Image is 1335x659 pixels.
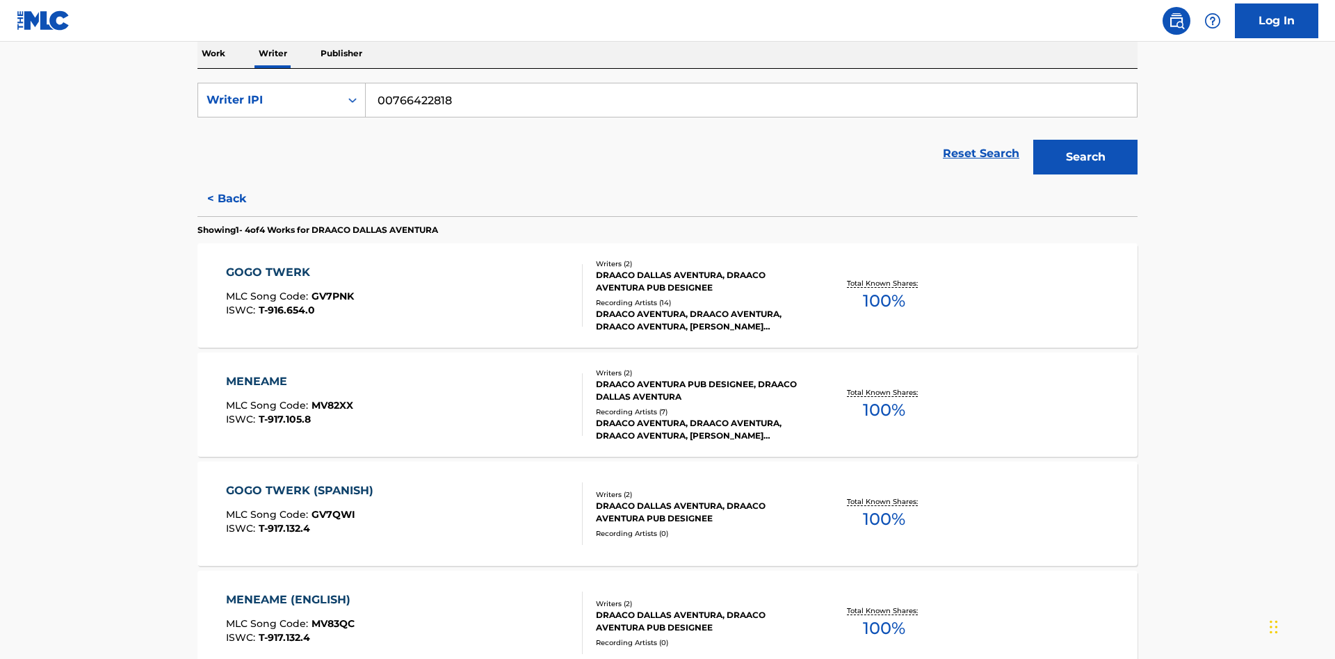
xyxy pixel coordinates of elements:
div: Recording Artists ( 7 ) [596,407,806,417]
span: T-917.132.4 [259,522,310,535]
a: GOGO TWERKMLC Song Code:GV7PNKISWC:T-916.654.0Writers (2)DRAACO DALLAS AVENTURA, DRAACO AVENTURA ... [197,243,1138,348]
div: Recording Artists ( 14 ) [596,298,806,308]
span: ISWC : [226,304,259,316]
div: Writer IPI [207,92,332,108]
span: MLC Song Code : [226,290,311,302]
p: Publisher [316,39,366,68]
span: MLC Song Code : [226,617,311,630]
div: Writers ( 2 ) [596,368,806,378]
span: GV7PNK [311,290,354,302]
a: Reset Search [936,138,1026,169]
div: MENEAME [226,373,353,390]
div: Recording Artists ( 0 ) [596,528,806,539]
span: 100 % [863,398,905,423]
span: T-916.654.0 [259,304,315,316]
div: DRAACO AVENTURA PUB DESIGNEE, DRAACO DALLAS AVENTURA [596,378,806,403]
span: 100 % [863,616,905,641]
a: GOGO TWERK (SPANISH)MLC Song Code:GV7QWIISWC:T-917.132.4Writers (2)DRAACO DALLAS AVENTURA, DRAACO... [197,462,1138,566]
div: DRAACO DALLAS AVENTURA, DRAACO AVENTURA PUB DESIGNEE [596,269,806,294]
p: Total Known Shares: [847,278,921,288]
span: T-917.105.8 [259,413,311,425]
span: GV7QWI [311,508,355,521]
p: Total Known Shares: [847,387,921,398]
button: < Back [197,181,281,216]
form: Search Form [197,83,1138,181]
img: help [1204,13,1221,29]
span: ISWC : [226,522,259,535]
span: MV83QC [311,617,355,630]
img: MLC Logo [17,10,70,31]
a: Log In [1235,3,1318,38]
div: DRAACO DALLAS AVENTURA, DRAACO AVENTURA PUB DESIGNEE [596,609,806,634]
span: ISWC : [226,413,259,425]
div: Writers ( 2 ) [596,599,806,609]
div: MENEAME (ENGLISH) [226,592,357,608]
button: Search [1033,140,1138,174]
span: 100 % [863,288,905,314]
div: GOGO TWERK (SPANISH) [226,482,380,499]
div: DRAACO DALLAS AVENTURA, DRAACO AVENTURA PUB DESIGNEE [596,500,806,525]
a: Public Search [1163,7,1190,35]
p: Writer [254,39,291,68]
p: Total Known Shares: [847,496,921,507]
span: MLC Song Code : [226,399,311,412]
div: Drag [1270,606,1278,648]
div: Writers ( 2 ) [596,489,806,500]
span: ISWC : [226,631,259,644]
div: DRAACO AVENTURA, DRAACO AVENTURA, DRAACO AVENTURA, [PERSON_NAME] AVENTURA, DRAACO AVENTURA [596,417,806,442]
span: MV82XX [311,399,353,412]
div: Recording Artists ( 0 ) [596,637,806,648]
span: 100 % [863,507,905,532]
div: DRAACO AVENTURA, DRAACO AVENTURA, DRAACO AVENTURA, [PERSON_NAME] AVENTURA, DRAACO AVENTURA [596,308,806,333]
span: T-917.132.4 [259,631,310,644]
p: Showing 1 - 4 of 4 Works for DRAACO DALLAS AVENTURA [197,224,438,236]
iframe: Chat Widget [1265,592,1335,659]
div: Help [1199,7,1227,35]
img: search [1168,13,1185,29]
div: GOGO TWERK [226,264,354,281]
span: MLC Song Code : [226,508,311,521]
p: Work [197,39,229,68]
p: Total Known Shares: [847,605,921,616]
a: MENEAMEMLC Song Code:MV82XXISWC:T-917.105.8Writers (2)DRAACO AVENTURA PUB DESIGNEE, DRAACO DALLAS... [197,352,1138,457]
div: Writers ( 2 ) [596,259,806,269]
